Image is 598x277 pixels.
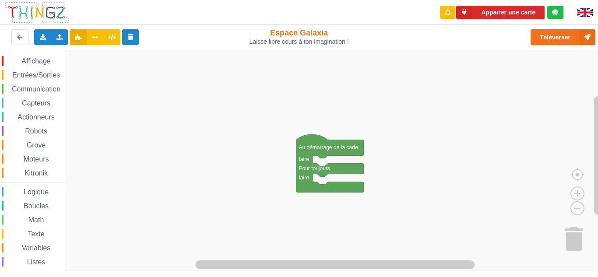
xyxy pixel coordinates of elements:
text: Au démarrage de la carte [299,144,359,151]
span: Moteurs [22,155,50,163]
span: Texte [26,230,46,238]
span: Grove [25,141,47,149]
span: Logique [22,188,50,196]
text: faire [299,156,310,162]
div: Espace Galaxia [248,28,349,46]
div: Tu es connecté au serveur de création de Thingz [547,6,563,19]
span: Math [27,216,46,224]
img: thingz_logo.png [4,1,70,24]
button: Téléverser [531,29,595,45]
span: Affichage [20,57,52,65]
span: Communication [11,85,62,93]
text: Pour toujours [299,165,330,172]
div: Laisse libre cours à ton imagination ! [248,38,349,46]
span: Capteurs [21,99,52,107]
span: Variables [21,244,52,252]
span: Listes [26,258,47,266]
span: Entrées/Sorties [11,71,61,79]
span: Robots [24,127,49,135]
span: Actionneurs [16,113,56,121]
img: gb.png [577,8,593,17]
span: Boucles [22,202,50,210]
span: Kitronik [23,169,49,177]
text: faire [299,175,310,181]
button: Appairer une carte [456,6,545,19]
